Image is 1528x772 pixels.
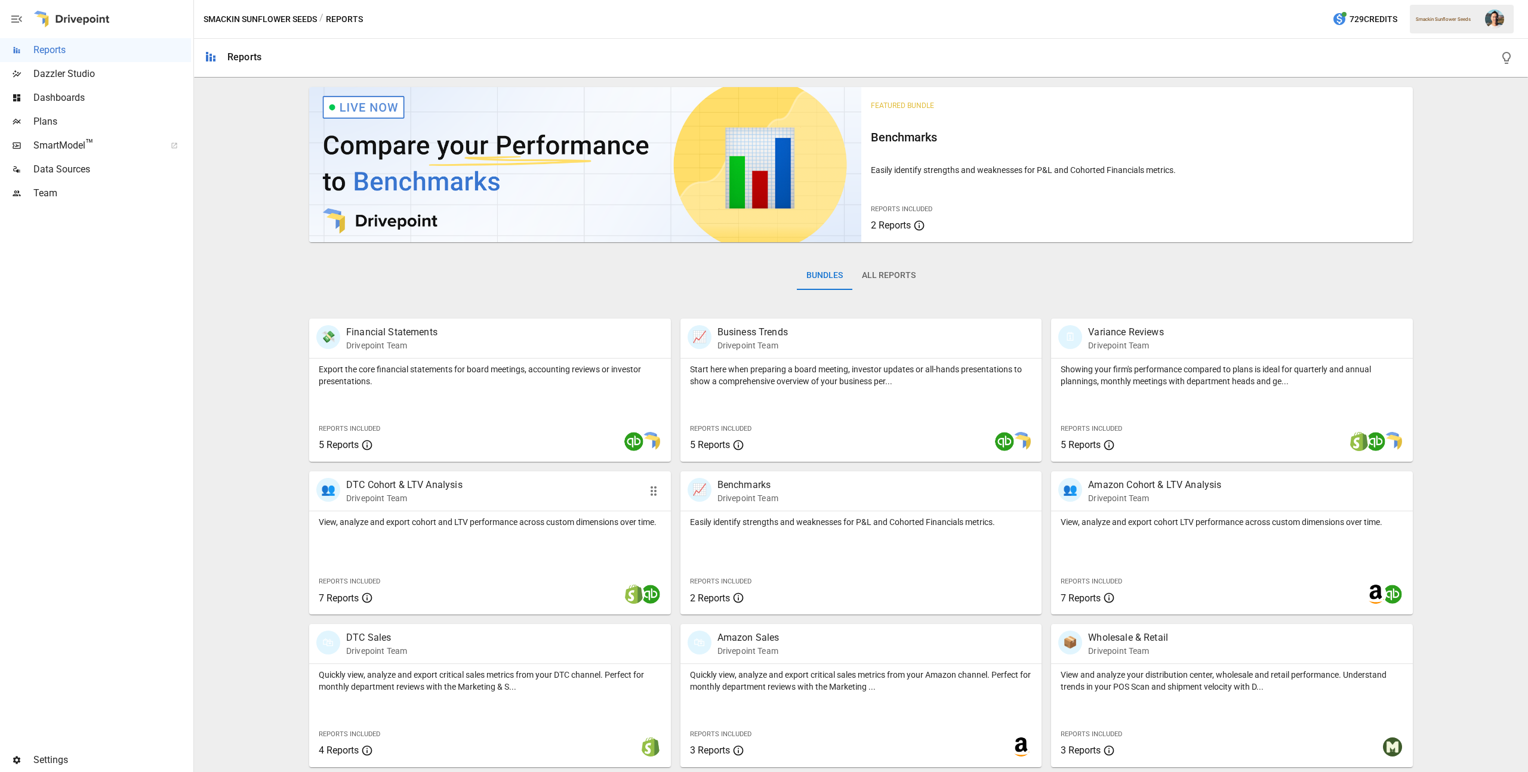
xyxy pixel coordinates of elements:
[1350,432,1369,451] img: shopify
[1061,516,1403,528] p: View, analyze and export cohort LTV performance across custom dimensions over time.
[1088,631,1168,645] p: Wholesale & Retail
[624,585,643,604] img: shopify
[690,745,730,756] span: 3 Reports
[1350,12,1397,27] span: 729 Credits
[717,631,780,645] p: Amazon Sales
[871,101,934,110] span: Featured Bundle
[33,138,158,153] span: SmartModel
[319,730,380,738] span: Reports Included
[85,137,94,152] span: ™
[346,478,463,492] p: DTC Cohort & LTV Analysis
[1061,425,1122,433] span: Reports Included
[1012,737,1031,756] img: amazon
[690,730,751,738] span: Reports Included
[346,631,407,645] p: DTC Sales
[316,325,340,349] div: 💸
[1061,439,1101,450] span: 5 Reports
[871,205,932,213] span: Reports Included
[319,745,359,756] span: 4 Reports
[995,432,1014,451] img: quickbooks
[690,578,751,585] span: Reports Included
[871,164,1404,176] p: Easily identify strengths and weaknesses for P&L and Cohorted Financials metrics.
[1088,339,1163,351] p: Drivepoint Team
[319,516,661,528] p: View, analyze and export cohort and LTV performance across custom dimensions over time.
[1383,737,1402,756] img: muffindata
[690,669,1033,693] p: Quickly view, analyze and export critical sales metrics from your Amazon channel. Perfect for mon...
[319,578,380,585] span: Reports Included
[688,478,711,502] div: 📈
[641,585,660,604] img: quickbooks
[319,425,380,433] span: Reports Included
[717,339,788,351] p: Drivepoint Team
[319,363,661,387] p: Export the core financial statements for board meetings, accounting reviews or investor presentat...
[1061,669,1403,693] p: View and analyze your distribution center, wholesale and retail performance. Understand trends in...
[227,51,261,63] div: Reports
[1061,578,1122,585] span: Reports Included
[1088,645,1168,657] p: Drivepoint Team
[346,325,438,339] p: Financial Statements
[1061,730,1122,738] span: Reports Included
[1061,745,1101,756] span: 3 Reports
[717,325,788,339] p: Business Trends
[1088,492,1221,504] p: Drivepoint Team
[690,439,730,450] span: 5 Reports
[797,261,852,290] button: Bundles
[346,492,463,504] p: Drivepoint Team
[871,128,1404,147] h6: Benchmarks
[1327,8,1402,30] button: 729Credits
[641,432,660,451] img: smart model
[309,87,861,242] img: video thumbnail
[1416,17,1478,22] div: Smackin Sunflower Seeds
[717,492,778,504] p: Drivepoint Team
[33,753,191,767] span: Settings
[346,645,407,657] p: Drivepoint Team
[316,631,340,654] div: 🛍
[624,432,643,451] img: quickbooks
[690,516,1033,528] p: Easily identify strengths and weaknesses for P&L and Cohorted Financials metrics.
[319,592,359,604] span: 7 Reports
[690,592,730,604] span: 2 Reports
[1383,432,1402,451] img: smart model
[319,669,661,693] p: Quickly view, analyze and export critical sales metrics from your DTC channel. Perfect for monthl...
[346,339,438,351] p: Drivepoint Team
[316,478,340,502] div: 👥
[688,325,711,349] div: 📈
[1088,478,1221,492] p: Amazon Cohort & LTV Analysis
[1061,363,1403,387] p: Showing your firm's performance compared to plans is ideal for quarterly and annual plannings, mo...
[1012,432,1031,451] img: smart model
[33,43,191,57] span: Reports
[1088,325,1163,339] p: Variance Reviews
[1058,631,1082,654] div: 📦
[1383,585,1402,604] img: quickbooks
[641,737,660,756] img: shopify
[871,220,911,231] span: 2 Reports
[688,631,711,654] div: 🛍
[717,645,780,657] p: Drivepoint Team
[852,261,925,290] button: All Reports
[319,12,324,27] div: /
[33,91,191,105] span: Dashboards
[690,363,1033,387] p: Start here when preparing a board meeting, investor updates or all-hands presentations to show a ...
[33,186,191,200] span: Team
[1366,585,1385,604] img: amazon
[33,67,191,81] span: Dazzler Studio
[33,115,191,129] span: Plans
[717,478,778,492] p: Benchmarks
[1061,592,1101,604] span: 7 Reports
[204,12,317,27] button: Smackin Sunflower Seeds
[1058,325,1082,349] div: 🗓
[319,439,359,450] span: 5 Reports
[690,425,751,433] span: Reports Included
[1366,432,1385,451] img: quickbooks
[1058,478,1082,502] div: 👥
[33,162,191,177] span: Data Sources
